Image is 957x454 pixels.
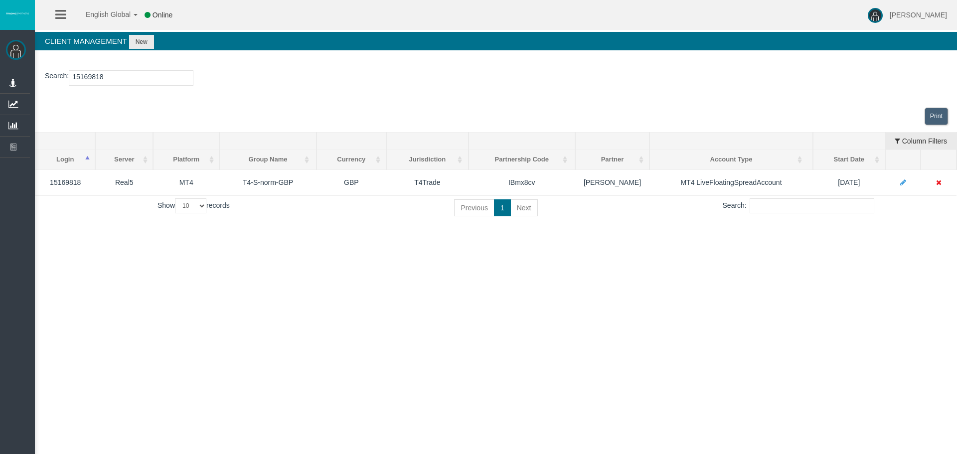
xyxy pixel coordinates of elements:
[158,198,230,213] label: Show records
[813,150,885,170] th: Start Date: activate to sort column ascending
[890,11,947,19] span: [PERSON_NAME]
[925,108,948,125] a: View print view
[575,150,649,170] th: Partner: activate to sort column ascending
[868,8,883,23] img: user-image
[175,198,206,213] select: Showrecords
[886,133,956,150] button: Column Filters
[930,113,943,120] span: Print
[649,169,813,195] td: MT4 LiveFloatingSpreadAccount
[153,11,172,19] span: Online
[35,150,96,170] th: Login: activate to sort column descending
[153,169,219,195] td: MT4
[45,70,947,86] p: :
[575,169,649,195] td: [PERSON_NAME]
[469,150,575,170] th: Partnership Code: activate to sort column ascending
[219,150,316,170] th: Group Name: activate to sort column ascending
[454,199,494,216] a: Previous
[469,169,575,195] td: IBmx8cv
[510,199,538,216] a: Next
[35,169,96,195] td: 15169818
[750,198,874,213] input: Search:
[5,11,30,15] img: logo.svg
[73,10,131,18] span: English Global
[649,150,813,170] th: Account Type: activate to sort column ascending
[219,169,316,195] td: T4-S-norm-GBP
[902,130,947,145] span: Column Filters
[129,35,154,49] button: New
[95,150,153,170] th: Server: activate to sort column ascending
[95,169,153,195] td: Real5
[317,150,386,170] th: Currency: activate to sort column ascending
[936,179,942,186] i: Move client to direct
[494,199,511,216] a: 1
[813,169,885,195] td: [DATE]
[386,169,469,195] td: T4Trade
[723,198,874,213] label: Search:
[386,150,469,170] th: Jurisdiction: activate to sort column ascending
[45,37,127,45] span: Client Management
[317,169,386,195] td: GBP
[45,70,67,82] label: Search
[153,150,219,170] th: Platform: activate to sort column ascending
